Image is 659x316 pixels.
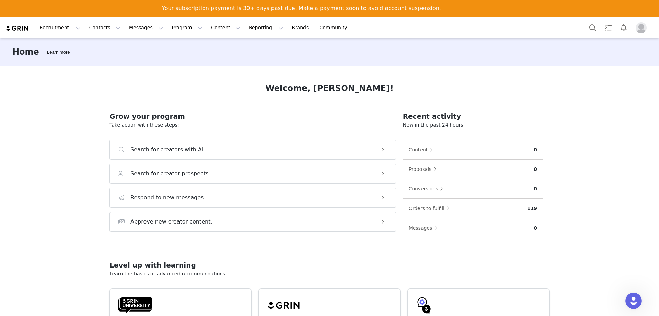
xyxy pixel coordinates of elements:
[130,218,212,226] h3: Approve new creator content.
[408,183,447,194] button: Conversions
[109,270,550,277] p: Learn the basics or advanced recommendations.
[267,297,301,314] img: grin-logo-black.svg
[207,20,244,35] button: Content
[109,121,396,129] p: Take action with these steps:
[632,22,654,33] button: Profile
[130,145,205,154] h3: Search for creators with AI.
[408,164,440,175] button: Proposals
[534,166,537,173] p: 0
[109,140,396,160] button: Search for creators with AI.
[403,111,543,121] h2: Recent activity
[130,194,206,202] h3: Respond to new messages.
[534,185,537,193] p: 0
[585,20,600,35] button: Search
[130,170,210,178] h3: Search for creator prospects.
[534,146,537,153] p: 0
[125,20,167,35] button: Messages
[408,222,441,233] button: Messages
[265,82,394,95] h1: Welcome, [PERSON_NAME]!
[167,20,207,35] button: Program
[109,164,396,184] button: Search for creator prospects.
[109,212,396,232] button: Approve new creator content.
[625,293,642,309] iframe: Intercom live chat
[35,20,85,35] button: Recruitment
[616,20,631,35] button: Notifications
[162,16,204,23] a: View Invoices
[601,20,616,35] a: Tasks
[315,20,355,35] a: Community
[288,20,315,35] a: Brands
[403,121,543,129] p: New in the past 24 hours:
[85,20,125,35] button: Contacts
[118,297,152,314] img: GRIN-University-Logo-Black.svg
[109,111,396,121] h2: Grow your program
[408,144,437,155] button: Content
[5,25,30,32] img: grin logo
[109,188,396,208] button: Respond to new messages.
[534,225,537,232] p: 0
[527,205,537,212] p: 119
[46,49,71,56] div: Tooltip anchor
[636,22,647,33] img: placeholder-profile.jpg
[109,260,550,270] h2: Level up with learning
[162,5,441,12] div: Your subscription payment is 30+ days past due. Make a payment soon to avoid account suspension.
[408,203,453,214] button: Orders to fulfill
[12,46,39,58] h3: Home
[245,20,287,35] button: Reporting
[416,297,432,314] img: GRIN-help-icon.svg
